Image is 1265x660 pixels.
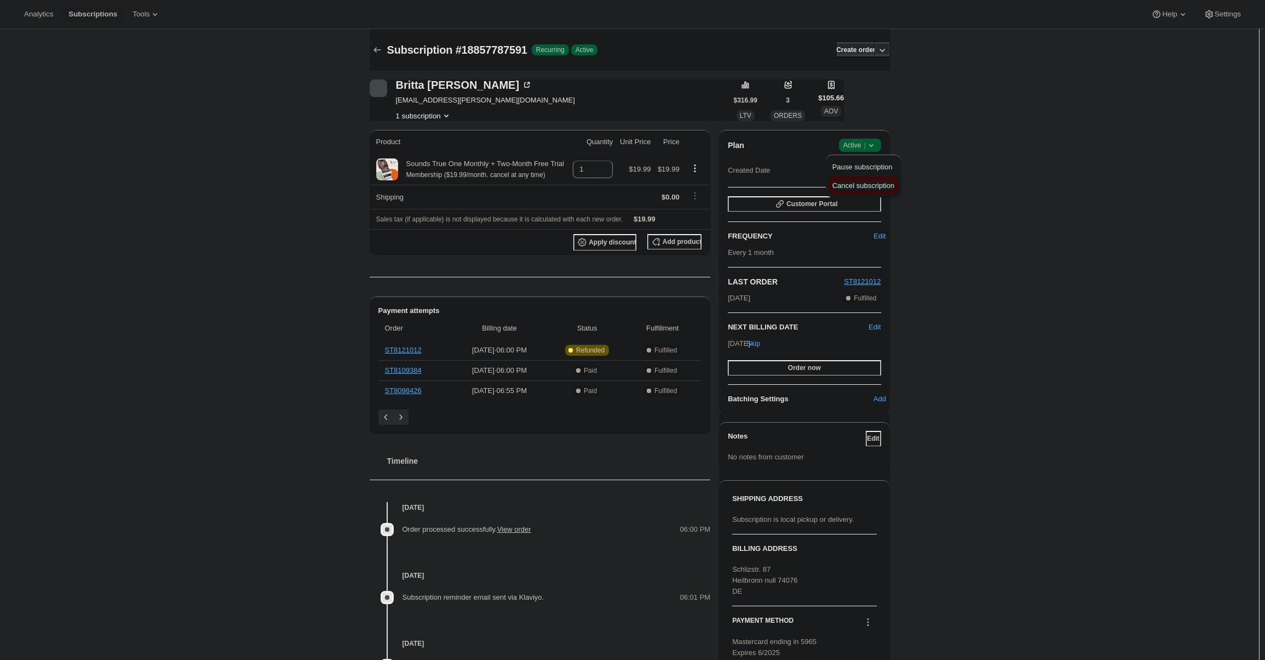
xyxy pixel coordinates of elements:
[18,7,60,22] button: Analytics
[630,323,695,334] span: Fulfillment
[732,515,854,524] span: Subscription is local pickup or delivery.
[774,112,802,120] span: ORDERS
[829,177,898,194] button: Cancel subscription
[728,231,878,242] h2: FREQUENCY
[370,570,711,581] h4: [DATE]
[378,409,702,425] nav: Pagination
[387,456,711,466] h2: Timeline
[728,453,804,461] span: No notes from customer
[584,366,597,375] span: Paid
[732,616,794,631] h3: PAYMENT METHOD
[385,366,422,374] a: ST8109384
[728,339,755,348] span: [DATE] ·
[584,386,597,395] span: Paid
[370,638,711,649] h4: [DATE]
[866,431,881,446] button: Edit
[654,386,677,395] span: Fulfilled
[629,165,651,173] span: $19.99
[1215,10,1241,19] span: Settings
[654,346,677,355] span: Fulfilled
[864,141,865,150] span: |
[663,237,702,246] span: Add product
[616,130,654,154] th: Unit Price
[126,7,167,22] button: Tools
[728,196,881,212] button: Customer Portal
[68,10,117,19] span: Subscriptions
[634,215,656,223] span: $19.99
[398,158,564,180] div: Sounds True One Monthly + Two-Month Free Trial
[647,234,702,249] button: Add product
[551,323,623,334] span: Status
[1145,7,1194,22] button: Help
[780,93,796,108] button: 3
[686,162,704,174] button: Product actions
[455,323,544,334] span: Billing date
[370,502,711,513] h4: [DATE]
[576,346,605,355] span: Refunded
[734,96,757,105] span: $316.99
[746,338,760,349] span: Skip
[686,190,704,202] button: Shipping actions
[832,163,893,171] span: Pause subscription
[734,93,757,108] button: $316.99
[385,386,422,395] a: ST8098426
[844,276,881,287] button: ST8121012
[455,345,544,356] span: [DATE] · 06:00 PM
[854,294,876,303] span: Fulfilled
[867,434,879,443] span: Edit
[786,96,790,105] span: 3
[396,95,575,106] span: [EMAIL_ADDRESS][PERSON_NAME][DOMAIN_NAME]
[732,493,876,504] h3: SHIPPING ADDRESS
[728,248,774,257] span: Every 1 month
[133,10,150,19] span: Tools
[658,165,680,173] span: $19.99
[873,231,886,242] span: Edit
[728,431,865,446] h3: Notes
[728,322,869,333] h2: NEXT BILLING DATE
[728,394,878,405] h6: Batching Settings
[843,140,877,151] span: Active
[829,158,898,175] button: Pause subscription
[406,171,545,179] small: Membership ($19.99/month. cancel at any time)
[732,638,817,657] span: Mastercard ending in 5965 Expires 6/2025
[455,365,544,376] span: [DATE] · 06:00 PM
[824,107,838,115] span: AOV
[872,227,888,245] button: Edit
[728,140,744,151] h2: Plan
[740,112,751,120] span: LTV
[455,385,544,396] span: [DATE] · 06:55 PM
[836,42,875,58] button: Create order
[728,165,770,176] span: Created Date
[570,130,617,154] th: Quantity
[1162,10,1177,19] span: Help
[662,193,680,201] span: $0.00
[497,525,531,533] a: View order
[680,524,711,535] span: 06:00 PM
[654,366,677,375] span: Fulfilled
[680,592,711,603] span: 06:01 PM
[728,276,844,287] h2: LAST ORDER
[385,346,422,354] a: ST8121012
[396,79,533,90] div: Britta [PERSON_NAME]
[387,44,527,56] span: Subscription #18857787591
[378,305,702,316] h2: Payment attempts
[576,45,594,54] span: Active
[836,45,875,54] span: Create order
[403,525,531,533] span: Order processed successfully.
[1197,7,1247,22] button: Settings
[844,277,881,286] a: ST8121012
[24,10,53,19] span: Analytics
[869,322,881,333] button: Edit
[370,185,570,209] th: Shipping
[370,79,387,97] span: Britta Uhl
[654,130,682,154] th: Price
[872,390,888,408] button: Add
[396,110,452,121] button: Product actions
[746,335,761,352] button: Skip
[732,543,876,554] h3: BILLING ADDRESS
[788,363,821,372] span: Order now
[536,45,565,54] span: Recurring
[376,158,398,180] img: product img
